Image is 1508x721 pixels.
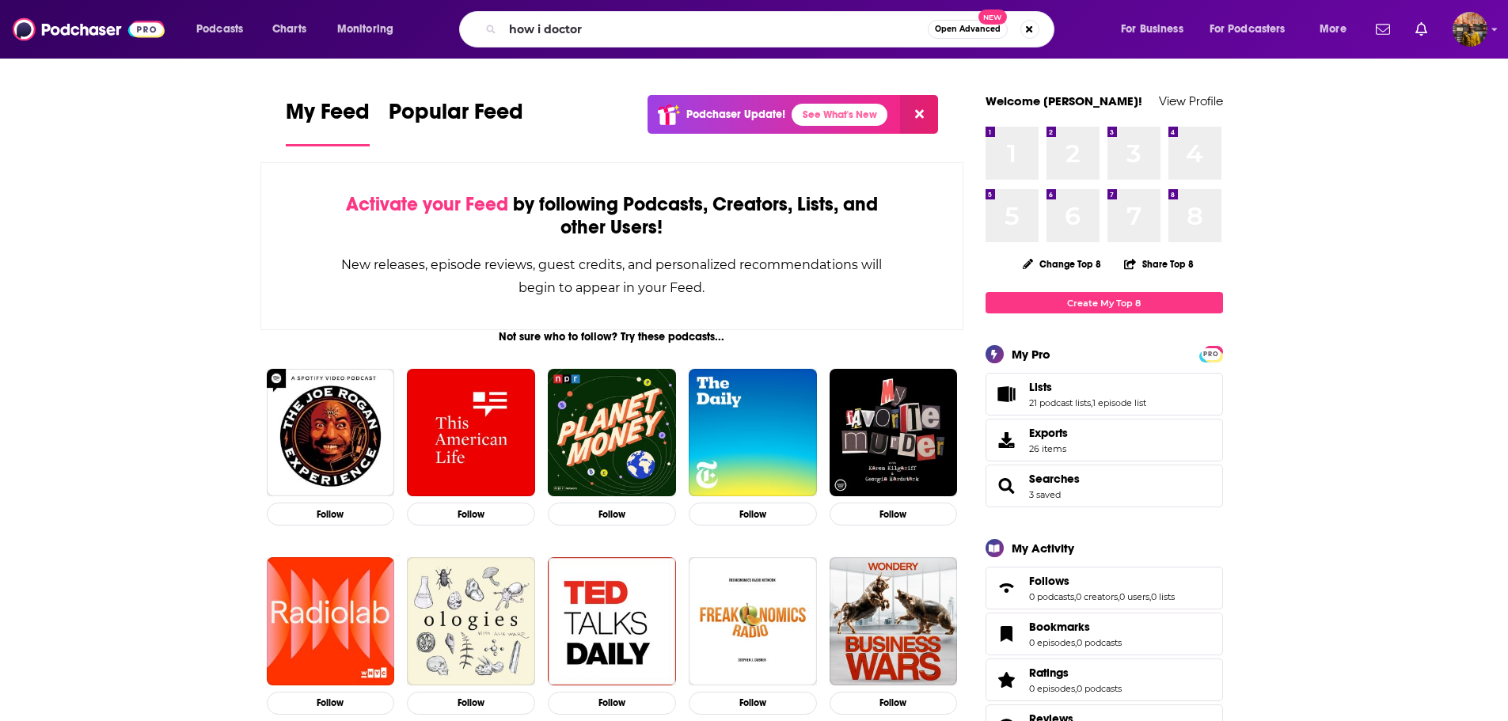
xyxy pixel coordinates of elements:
a: See What's New [792,104,887,126]
span: My Feed [286,98,370,135]
div: New releases, episode reviews, guest credits, and personalized recommendations will begin to appe... [340,253,884,299]
a: 0 podcasts [1077,683,1122,694]
a: Popular Feed [389,98,523,146]
button: open menu [326,17,414,42]
button: Share Top 8 [1123,249,1195,279]
a: View Profile [1159,93,1223,108]
span: Searches [986,465,1223,507]
span: Exports [1029,426,1068,440]
span: For Business [1121,18,1183,40]
button: Follow [407,692,535,715]
span: Ratings [1029,666,1069,680]
a: Follows [1029,574,1175,588]
a: Create My Top 8 [986,292,1223,313]
a: My Feed [286,98,370,146]
span: Bookmarks [1029,620,1090,634]
div: My Pro [1012,347,1050,362]
button: open menu [1199,17,1309,42]
span: Podcasts [196,18,243,40]
span: , [1075,637,1077,648]
a: Bookmarks [991,623,1023,645]
span: , [1074,591,1076,602]
img: The Joe Rogan Experience [267,369,395,497]
a: Lists [991,383,1023,405]
button: Follow [830,503,958,526]
button: Follow [267,692,395,715]
a: Show notifications dropdown [1369,16,1396,43]
a: Ratings [1029,666,1122,680]
a: 0 podcasts [1077,637,1122,648]
a: 0 creators [1076,591,1118,602]
span: New [978,9,1007,25]
button: Follow [830,692,958,715]
span: Logged in as hratnayake [1453,12,1487,47]
a: Searches [1029,472,1080,486]
span: 26 items [1029,443,1068,454]
span: Ratings [986,658,1223,701]
span: Bookmarks [986,613,1223,655]
div: Search podcasts, credits, & more... [474,11,1069,47]
span: Lists [1029,380,1052,394]
button: Follow [407,503,535,526]
button: open menu [1309,17,1366,42]
span: Follows [1029,574,1069,588]
img: My Favorite Murder with Karen Kilgariff and Georgia Hardstark [830,369,958,497]
input: Search podcasts, credits, & more... [503,17,928,42]
a: 3 saved [1029,489,1061,500]
span: , [1075,683,1077,694]
a: 1 episode list [1092,397,1146,408]
div: by following Podcasts, Creators, Lists, and other Users! [340,193,884,239]
a: Searches [991,475,1023,497]
img: The Daily [689,369,817,497]
button: Follow [689,692,817,715]
span: Activate your Feed [346,192,508,216]
span: Monitoring [337,18,393,40]
img: Business Wars [830,557,958,685]
button: Follow [548,692,676,715]
span: For Podcasters [1210,18,1286,40]
img: Freakonomics Radio [689,557,817,685]
span: Lists [986,373,1223,416]
a: Bookmarks [1029,620,1122,634]
a: PRO [1202,347,1221,359]
img: User Profile [1453,12,1487,47]
span: Follows [986,567,1223,609]
div: Not sure who to follow? Try these podcasts... [260,330,964,343]
img: Podchaser - Follow, Share and Rate Podcasts [13,14,165,44]
button: Open AdvancedNew [928,20,1008,39]
span: Charts [272,18,306,40]
span: , [1091,397,1092,408]
button: open menu [185,17,264,42]
span: PRO [1202,348,1221,360]
img: This American Life [407,369,535,497]
div: My Activity [1012,541,1074,556]
a: 0 episodes [1029,637,1075,648]
a: Ratings [991,669,1023,691]
button: Follow [689,503,817,526]
span: Popular Feed [389,98,523,135]
a: Show notifications dropdown [1409,16,1434,43]
a: Welcome [PERSON_NAME]! [986,93,1142,108]
span: More [1320,18,1347,40]
img: Planet Money [548,369,676,497]
img: Ologies with Alie Ward [407,557,535,685]
img: Radiolab [267,557,395,685]
button: open menu [1110,17,1203,42]
a: 0 lists [1151,591,1175,602]
button: Follow [267,503,395,526]
img: TED Talks Daily [548,557,676,685]
span: , [1149,591,1151,602]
